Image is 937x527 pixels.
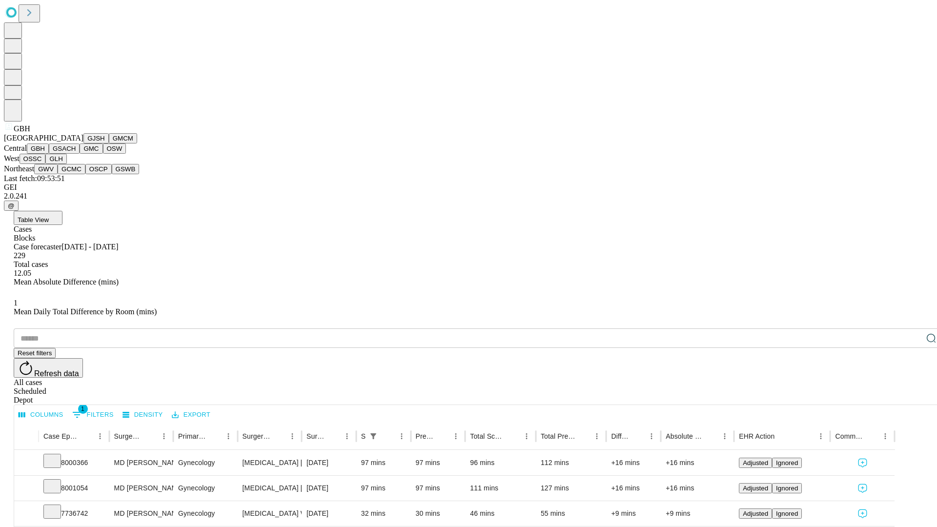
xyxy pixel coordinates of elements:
button: Menu [814,429,828,443]
span: Mean Daily Total Difference by Room (mins) [14,307,157,316]
div: +16 mins [666,476,729,501]
div: 97 mins [416,450,461,475]
button: GMC [80,143,102,154]
button: Menu [645,429,658,443]
div: [MEDICAL_DATA] [MEDICAL_DATA] REMOVAL TUBES AND/OR OVARIES FOR UTERUS 250GM OR LESS [243,450,297,475]
button: Sort [208,429,222,443]
div: MD [PERSON_NAME] [PERSON_NAME] [114,501,168,526]
div: 8000366 [43,450,104,475]
div: [DATE] [306,501,351,526]
button: Show filters [70,407,116,423]
span: Table View [18,216,49,223]
div: 96 mins [470,450,531,475]
div: 7736742 [43,501,104,526]
button: Export [169,407,213,423]
button: OSSC [20,154,46,164]
button: GBH [27,143,49,154]
button: Sort [775,429,789,443]
div: 1 active filter [367,429,380,443]
button: Sort [435,429,449,443]
div: +16 mins [611,450,656,475]
span: @ [8,202,15,209]
span: Mean Absolute Difference (mins) [14,278,119,286]
span: Last fetch: 09:53:51 [4,174,65,182]
button: Menu [340,429,354,443]
button: Sort [704,429,718,443]
div: +9 mins [611,501,656,526]
button: GJSH [83,133,109,143]
button: Menu [520,429,533,443]
span: Ignored [776,485,798,492]
button: Reset filters [14,348,56,358]
div: EHR Action [739,432,774,440]
button: Expand [19,455,34,472]
button: Menu [93,429,107,443]
button: Menu [718,429,732,443]
button: Ignored [772,483,802,493]
div: Total Predicted Duration [541,432,576,440]
div: Gynecology [178,450,232,475]
span: Adjusted [743,459,768,466]
div: 8001054 [43,476,104,501]
div: Comments [835,432,863,440]
button: Menu [285,429,299,443]
div: [MEDICAL_DATA] [MEDICAL_DATA] REMOVAL TUBES AND/OR OVARIES FOR UTERUS 250GM OR LESS [243,476,297,501]
button: GLH [45,154,66,164]
div: +16 mins [666,450,729,475]
span: Ignored [776,459,798,466]
button: GWV [34,164,58,174]
div: MD [PERSON_NAME] [PERSON_NAME] [114,450,168,475]
span: Adjusted [743,485,768,492]
span: 1 [78,404,88,414]
button: Select columns [16,407,66,423]
div: Surgeon Name [114,432,143,440]
button: Expand [19,506,34,523]
div: Scheduled In Room Duration [361,432,366,440]
button: Ignored [772,508,802,519]
span: Adjusted [743,510,768,517]
span: 12.05 [14,269,31,277]
button: Ignored [772,458,802,468]
span: 1 [14,299,18,307]
button: Sort [326,429,340,443]
button: OSW [103,143,126,154]
div: 112 mins [541,450,602,475]
span: Ignored [776,510,798,517]
div: 32 mins [361,501,406,526]
button: Sort [506,429,520,443]
span: [GEOGRAPHIC_DATA] [4,134,83,142]
button: Density [120,407,165,423]
span: [DATE] - [DATE] [61,243,118,251]
button: Show filters [367,429,380,443]
div: +16 mins [611,476,656,501]
div: Predicted In Room Duration [416,432,435,440]
button: Menu [222,429,235,443]
div: 2.0.241 [4,192,933,201]
button: GMCM [109,133,137,143]
div: Primary Service [178,432,206,440]
button: Sort [865,429,878,443]
div: Gynecology [178,476,232,501]
span: Refresh data [34,369,79,378]
span: Northeast [4,164,34,173]
button: Menu [449,429,463,443]
div: [DATE] [306,476,351,501]
div: Total Scheduled Duration [470,432,505,440]
div: [DATE] [306,450,351,475]
button: GSWB [112,164,140,174]
button: Expand [19,480,34,497]
button: Menu [157,429,171,443]
div: Difference [611,432,630,440]
button: Sort [381,429,395,443]
button: GSACH [49,143,80,154]
span: Total cases [14,260,48,268]
div: 46 mins [470,501,531,526]
div: GEI [4,183,933,192]
div: Case Epic Id [43,432,79,440]
button: Table View [14,211,62,225]
div: 127 mins [541,476,602,501]
button: Sort [272,429,285,443]
button: Adjusted [739,458,772,468]
button: @ [4,201,19,211]
div: 30 mins [416,501,461,526]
